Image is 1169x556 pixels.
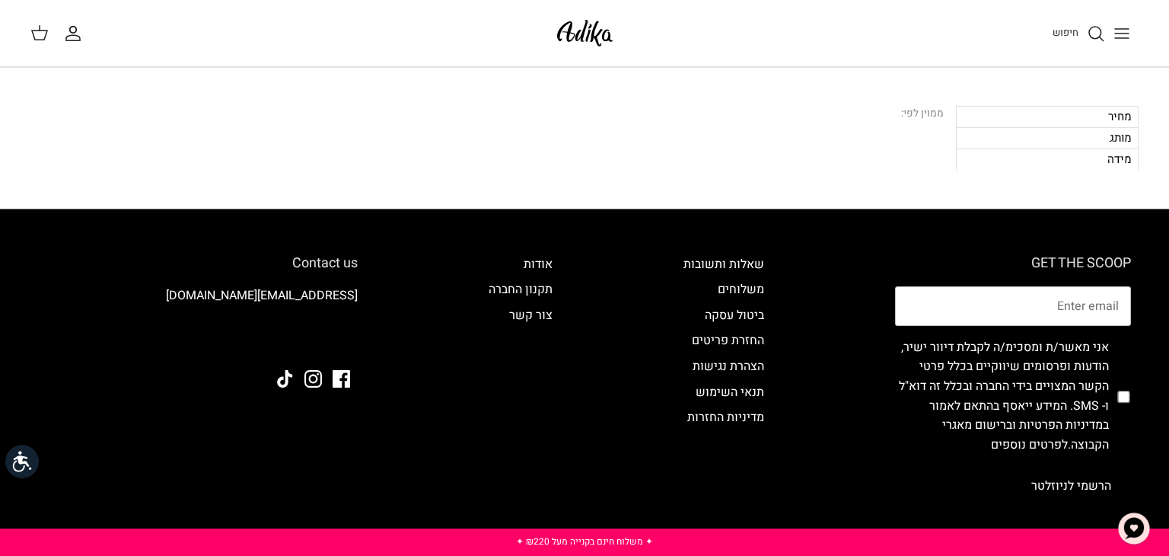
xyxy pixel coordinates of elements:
[895,338,1109,455] label: אני מאשר/ת ומסכימ/ה לקבלת דיוור ישיר, הודעות ופרסומים שיווקיים בכלל פרטי הקשר המצויים בידי החברה ...
[956,149,1139,170] div: מידה
[1053,24,1105,43] a: חיפוש
[668,255,779,506] div: Secondary navigation
[1053,25,1078,40] span: חיפוש
[1111,506,1157,551] button: צ'אט
[166,286,358,305] a: [EMAIL_ADDRESS][DOMAIN_NAME]
[553,15,617,51] img: Adika IL
[687,408,764,427] a: מדיניות החזרות
[895,255,1131,272] h6: GET THE SCOOP
[316,329,358,349] img: Adika IL
[1105,17,1139,50] button: Toggle menu
[683,255,764,273] a: שאלות ותשובות
[473,255,568,506] div: Secondary navigation
[276,370,294,388] a: Tiktok
[991,436,1068,454] a: לפרטים נוספים
[509,306,553,324] a: צור קשר
[524,255,553,273] a: אודות
[516,535,653,548] a: ✦ משלוח חינם בקנייה מעל ₪220 ✦
[489,280,553,299] a: תקנון החברה
[956,106,1139,127] div: מחיר
[333,370,350,388] a: Facebook
[705,306,764,324] a: ביטול עסקה
[718,280,764,299] a: משלוחים
[1011,467,1131,505] button: הרשמי לניוזלטר
[901,106,944,123] div: ממוין לפי:
[64,24,88,43] a: החשבון שלי
[895,286,1131,326] input: Email
[38,255,358,272] h6: Contact us
[304,370,322,388] a: Instagram
[693,357,764,375] a: הצהרת נגישות
[696,383,764,401] a: תנאי השימוש
[956,127,1139,149] div: מותג
[692,331,764,350] a: החזרת פריטים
